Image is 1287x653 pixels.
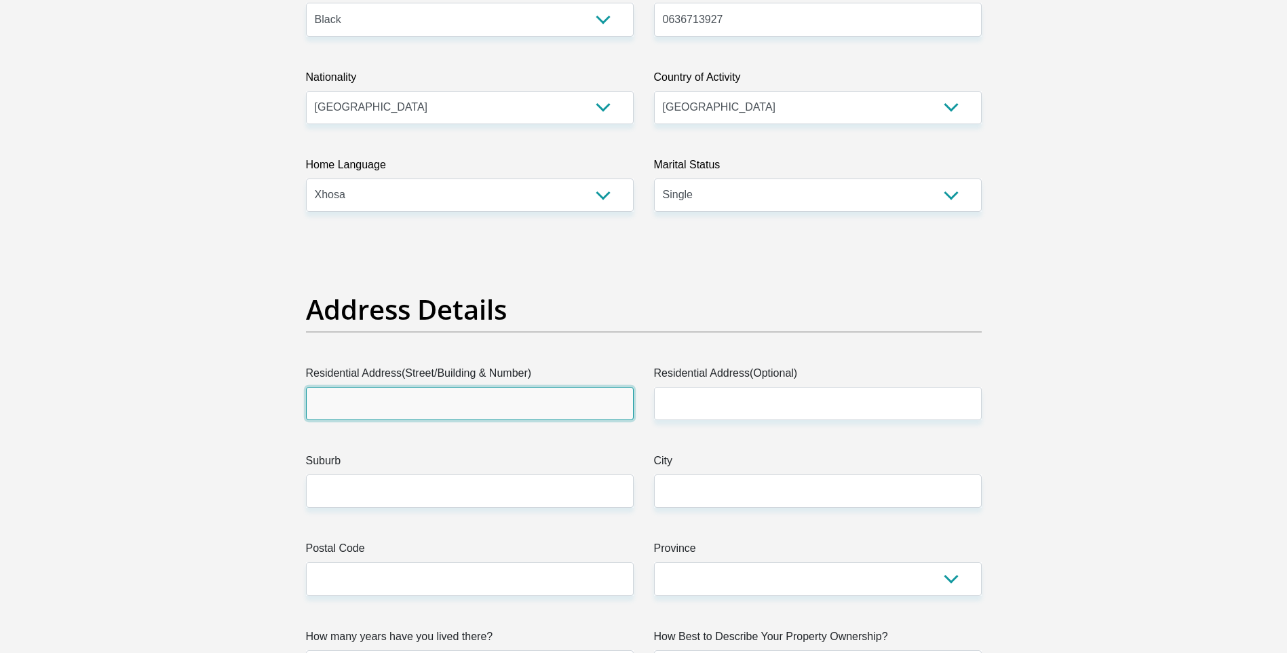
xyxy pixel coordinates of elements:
[306,540,634,562] label: Postal Code
[306,293,982,326] h2: Address Details
[306,365,634,387] label: Residential Address(Street/Building & Number)
[654,629,982,650] label: How Best to Describe Your Property Ownership?
[306,69,634,91] label: Nationality
[654,453,982,474] label: City
[306,157,634,179] label: Home Language
[654,157,982,179] label: Marital Status
[654,69,982,91] label: Country of Activity
[306,562,634,595] input: Postal Code
[306,453,634,474] label: Suburb
[306,629,634,650] label: How many years have you lived there?
[654,562,982,595] select: Please Select a Province
[654,3,982,36] input: Contact Number
[654,474,982,508] input: City
[654,387,982,420] input: Address line 2 (Optional)
[654,365,982,387] label: Residential Address(Optional)
[306,387,634,420] input: Valid residential address
[654,540,982,562] label: Province
[306,474,634,508] input: Suburb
